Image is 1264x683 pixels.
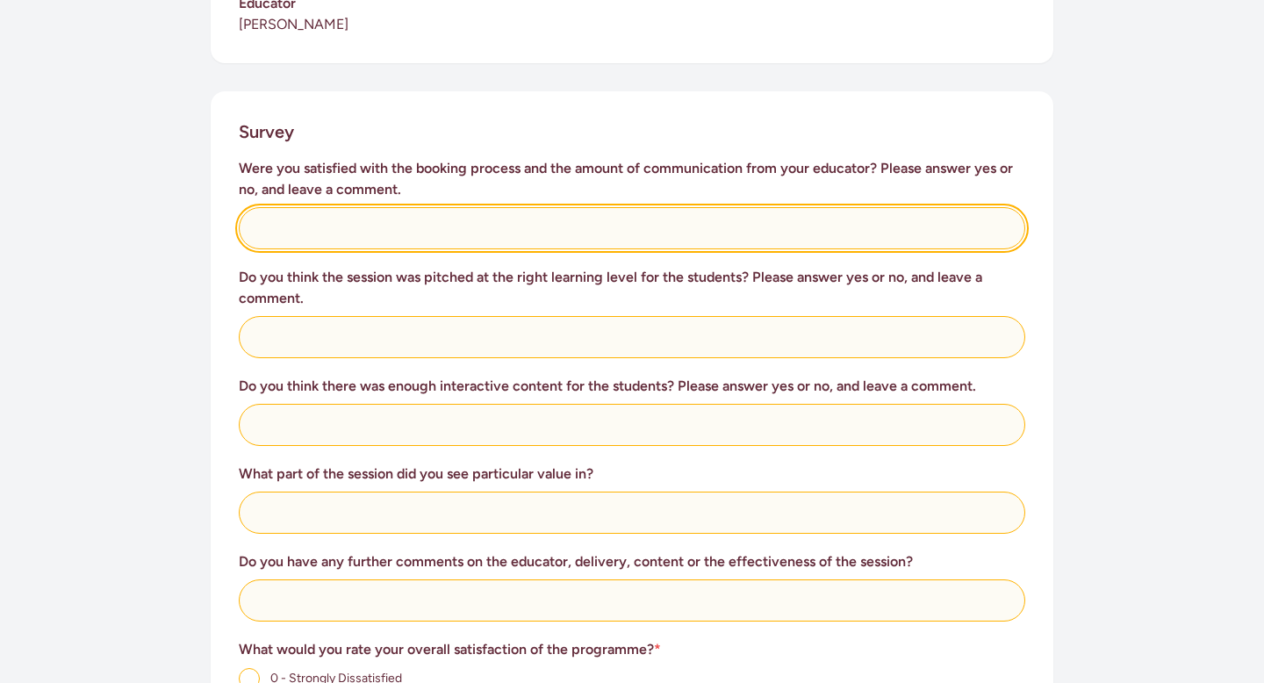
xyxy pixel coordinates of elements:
p: [PERSON_NAME] [239,14,1025,35]
h3: What part of the session did you see particular value in? [239,464,1025,485]
h2: Survey [239,119,294,144]
h3: What would you rate your overall satisfaction of the programme? [239,639,1025,660]
h3: Do you think there was enough interactive content for the students? Please answer yes or no, and ... [239,376,1025,397]
h3: Do you think the session was pitched at the right learning level for the students? Please answer ... [239,267,1025,309]
h3: Do you have any further comments on the educator, delivery, content or the effectiveness of the s... [239,551,1025,572]
h3: Were you satisfied with the booking process and the amount of communication from your educator? P... [239,158,1025,200]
